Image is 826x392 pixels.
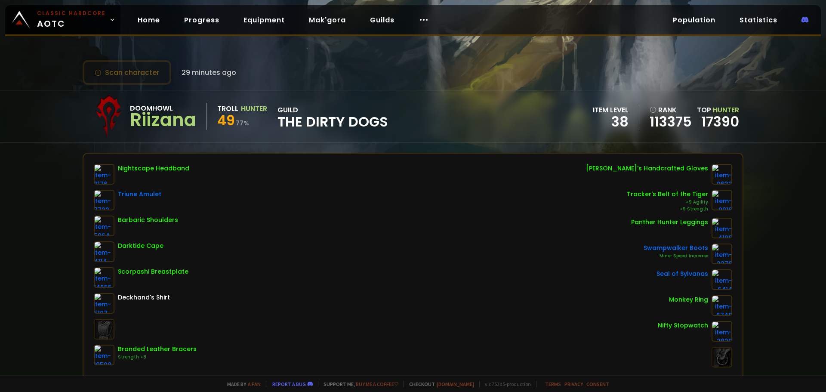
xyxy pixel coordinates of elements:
div: Panther Hunter Leggings [631,218,708,227]
a: Statistics [733,11,784,29]
div: item level [593,105,629,115]
a: Progress [177,11,226,29]
a: [DOMAIN_NAME] [437,381,474,387]
div: Tracker's Belt of the Tiger [627,190,708,199]
span: AOTC [37,9,106,30]
div: +9 Agility [627,199,708,206]
div: Troll [217,103,238,114]
img: item-9916 [712,190,732,210]
img: item-2276 [712,244,732,264]
a: Terms [545,381,561,387]
a: Guilds [363,11,401,29]
small: Classic Hardcore [37,9,106,17]
div: guild [277,105,388,128]
img: item-4114 [94,241,114,262]
a: Equipment [237,11,292,29]
a: Privacy [564,381,583,387]
a: Buy me a coffee [356,381,398,387]
div: Nifty Stopwatch [658,321,708,330]
div: Top [697,105,739,115]
img: item-7722 [94,190,114,210]
img: item-5107 [94,293,114,314]
span: v. d752d5 - production [479,381,531,387]
div: 38 [593,115,629,128]
div: Swampwalker Boots [644,244,708,253]
div: Triune Amulet [118,190,161,199]
span: 49 [217,111,235,130]
a: Consent [586,381,609,387]
a: a fan [248,381,261,387]
a: Classic HardcoreAOTC [5,5,120,34]
span: Support me, [318,381,398,387]
img: item-6748 [712,295,732,316]
a: Report a bug [272,381,306,387]
div: Doomhowl [130,103,196,114]
div: +9 Strength [627,206,708,213]
a: Population [666,11,722,29]
span: Made by [222,381,261,387]
div: Minor Speed Increase [644,253,708,259]
div: Scorpashi Breastplate [118,267,188,276]
div: Branded Leather Bracers [118,345,197,354]
img: item-5964 [94,216,114,236]
div: Riizana [130,114,196,127]
a: Home [131,11,167,29]
img: item-6414 [712,269,732,290]
img: item-4108 [712,218,732,238]
span: Hunter [713,105,739,115]
div: Seal of Sylvanas [656,269,708,278]
div: [PERSON_NAME]'s Handcrafted Gloves [586,164,708,173]
div: Nightscape Headband [118,164,189,173]
div: Strength +3 [118,354,197,361]
span: Checkout [404,381,474,387]
span: 29 minutes ago [182,67,236,78]
img: item-19508 [94,345,114,365]
button: Scan character [83,60,171,85]
img: item-9632 [712,164,732,185]
span: The Dirty Dogs [277,115,388,128]
img: item-14655 [94,267,114,288]
small: 77 % [236,119,249,127]
div: Monkey Ring [669,295,708,304]
a: 17390 [701,112,739,131]
img: item-2820 [712,321,732,342]
div: Darktide Cape [118,241,163,250]
img: item-8176 [94,164,114,185]
div: Barbaric Shoulders [118,216,178,225]
div: Hunter [241,103,267,114]
div: rank [650,105,692,115]
div: Deckhand's Shirt [118,293,170,302]
a: 113375 [650,115,692,128]
a: Mak'gora [302,11,353,29]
